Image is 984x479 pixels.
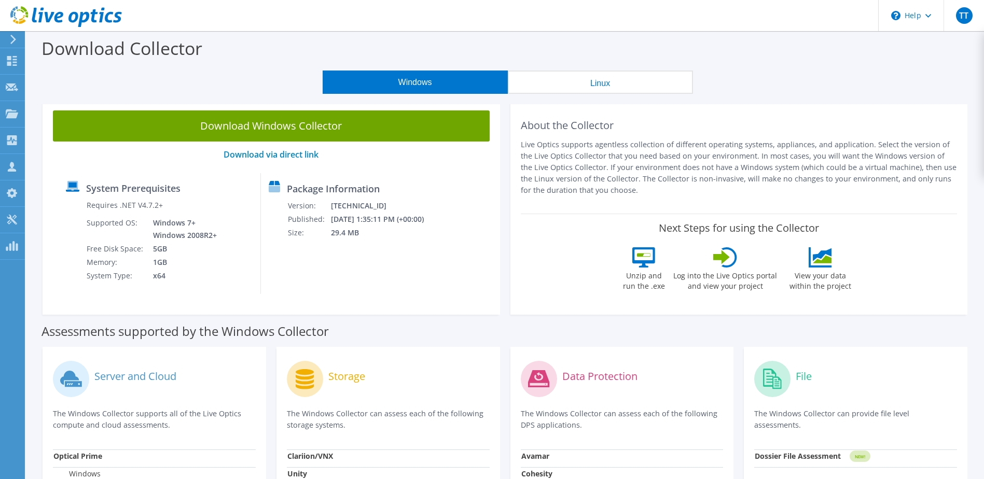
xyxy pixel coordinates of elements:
[287,226,330,239] td: Size:
[521,119,958,132] h2: About the Collector
[145,269,219,283] td: x64
[755,451,841,461] strong: Dossier File Assessment
[145,216,219,242] td: Windows 7+ Windows 2008R2+
[754,408,957,431] p: The Windows Collector can provide file level assessments.
[287,199,330,213] td: Version:
[891,11,900,20] svg: \n
[287,451,333,461] strong: Clariion/VNX
[287,213,330,226] td: Published:
[53,110,490,142] a: Download Windows Collector
[330,226,438,239] td: 29.4 MB
[562,371,637,382] label: Data Protection
[53,469,101,479] label: Windows
[521,139,958,196] p: Live Optics supports agentless collection of different operating systems, appliances, and applica...
[87,200,163,210] label: Requires .NET V4.7.2+
[41,36,202,60] label: Download Collector
[145,242,219,256] td: 5GB
[508,71,693,94] button: Linux
[796,371,812,382] label: File
[521,408,724,431] p: The Windows Collector can assess each of the following DPS applications.
[323,71,508,94] button: Windows
[86,216,145,242] td: Supported OS:
[287,184,380,194] label: Package Information
[86,269,145,283] td: System Type:
[620,267,668,291] label: Unzip and run the .exe
[53,408,256,431] p: The Windows Collector supports all of the Live Optics compute and cloud assessments.
[224,149,318,160] a: Download via direct link
[86,183,181,193] label: System Prerequisites
[53,451,102,461] strong: Optical Prime
[783,267,857,291] label: View your data within the project
[330,213,438,226] td: [DATE] 1:35:11 PM (+00:00)
[330,199,438,213] td: [TECHNICAL_ID]
[145,256,219,269] td: 1GB
[328,371,365,382] label: Storage
[521,469,552,478] strong: Cohesity
[94,371,176,382] label: Server and Cloud
[41,326,329,336] label: Assessments supported by the Windows Collector
[86,256,145,269] td: Memory:
[521,451,549,461] strong: Avamar
[86,242,145,256] td: Free Disk Space:
[855,454,865,459] tspan: NEW!
[673,267,778,291] label: Log into the Live Optics portal and view your project
[287,408,490,431] p: The Windows Collector can assess each of the following storage systems.
[287,469,307,478] strong: Unity
[659,222,819,234] label: Next Steps for using the Collector
[956,7,973,24] span: TT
